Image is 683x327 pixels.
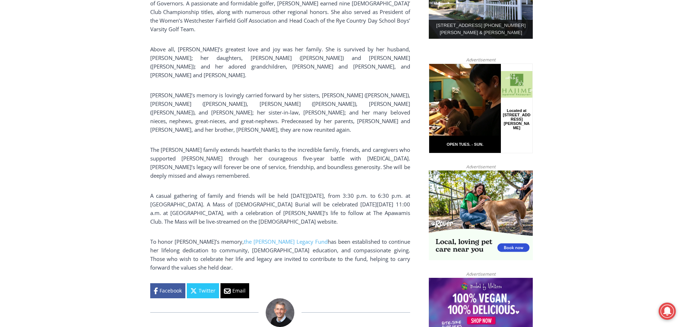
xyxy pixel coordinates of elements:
[181,0,339,70] div: "The first chef I interviewed talked about coming to [GEOGRAPHIC_DATA] from [GEOGRAPHIC_DATA] in ...
[429,20,533,39] div: [STREET_ADDRESS] [PHONE_NUMBER] [PERSON_NAME] & [PERSON_NAME]
[150,237,410,272] p: To honor [PERSON_NAME]’s memory, has been established to continue her lifelong dedication to comm...
[0,72,72,89] a: Open Tues. - Sun. [PHONE_NUMBER]
[73,45,102,86] div: Located at [STREET_ADDRESS][PERSON_NAME]
[150,45,410,79] p: Above all, [PERSON_NAME]’s greatest love and joy was her family. She is survived by her husband, ...
[150,145,410,180] p: The [PERSON_NAME] family extends heartfelt thanks to the incredible family, friends, and caregive...
[459,163,503,170] span: Advertisement
[188,71,332,88] span: Intern @ [DOMAIN_NAME]
[459,56,503,63] span: Advertisement
[172,70,347,89] a: Intern @ [DOMAIN_NAME]
[150,191,410,226] p: A casual gathering of family and friends will be held [DATE][DATE], from 3:30 p.m. to 6:30 p.m. a...
[187,283,219,298] a: Twitter
[220,283,249,298] a: Email
[244,238,328,245] a: the [PERSON_NAME] Legacy Fund
[150,283,185,298] a: Facebook
[2,74,70,101] span: Open Tues. - Sun. [PHONE_NUMBER]
[459,271,503,277] span: Advertisement
[150,91,410,134] p: [PERSON_NAME]’s memory is lovingly carried forward by her sisters, [PERSON_NAME] ([PERSON_NAME]),...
